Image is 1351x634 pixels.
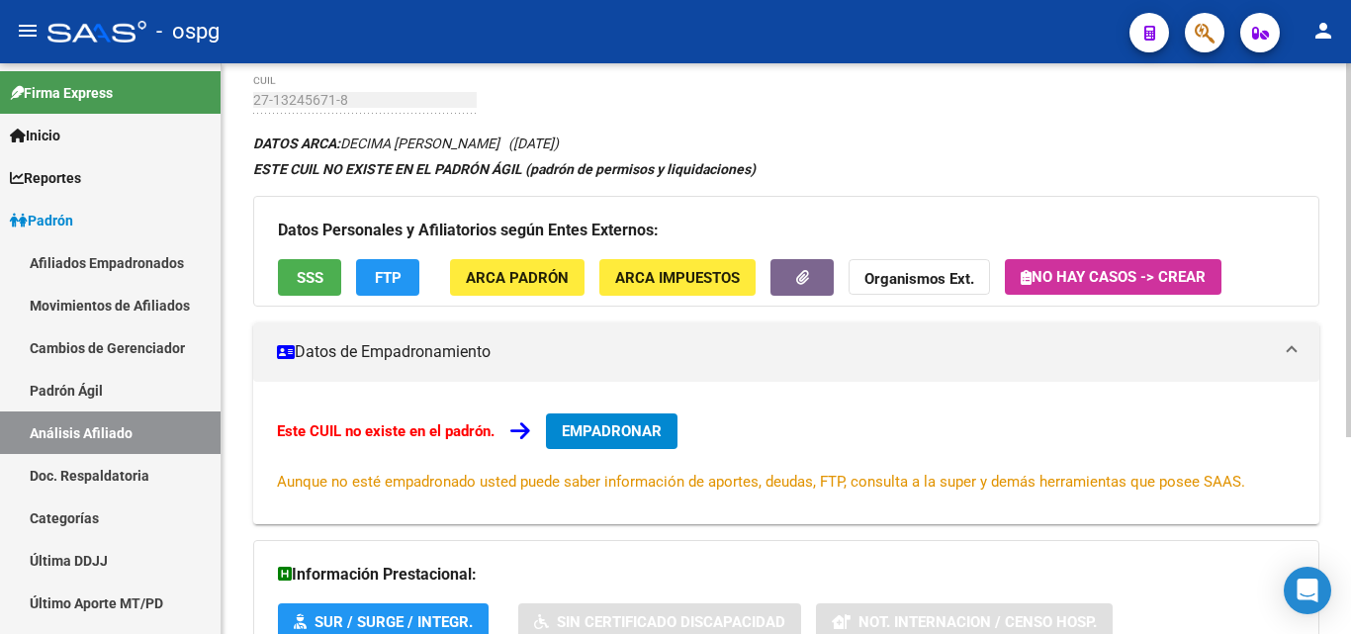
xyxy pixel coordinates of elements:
[375,269,402,287] span: FTP
[297,269,323,287] span: SSS
[16,19,40,43] mat-icon: menu
[546,413,677,449] button: EMPADRONAR
[315,613,473,631] span: SUR / SURGE / INTEGR.
[253,382,1319,524] div: Datos de Empadronamiento
[10,167,81,189] span: Reportes
[599,259,756,296] button: ARCA Impuestos
[156,10,220,53] span: - ospg
[864,270,974,288] strong: Organismos Ext.
[253,161,756,177] strong: ESTE CUIL NO EXISTE EN EL PADRÓN ÁGIL (padrón de permisos y liquidaciones)
[278,561,1295,589] h3: Información Prestacional:
[858,613,1097,631] span: Not. Internacion / Censo Hosp.
[466,269,569,287] span: ARCA Padrón
[277,341,1272,363] mat-panel-title: Datos de Empadronamiento
[557,613,785,631] span: Sin Certificado Discapacidad
[253,136,340,151] strong: DATOS ARCA:
[278,217,1295,244] h3: Datos Personales y Afiliatorios según Entes Externos:
[10,210,73,231] span: Padrón
[1311,19,1335,43] mat-icon: person
[615,269,740,287] span: ARCA Impuestos
[1284,567,1331,614] div: Open Intercom Messenger
[10,125,60,146] span: Inicio
[562,422,662,440] span: EMPADRONAR
[253,136,499,151] span: DECIMA [PERSON_NAME]
[1021,268,1206,286] span: No hay casos -> Crear
[277,422,495,440] strong: Este CUIL no existe en el padrón.
[450,259,585,296] button: ARCA Padrón
[10,82,113,104] span: Firma Express
[508,136,559,151] span: ([DATE])
[356,259,419,296] button: FTP
[253,322,1319,382] mat-expansion-panel-header: Datos de Empadronamiento
[849,259,990,296] button: Organismos Ext.
[278,259,341,296] button: SSS
[277,473,1245,491] span: Aunque no esté empadronado usted puede saber información de aportes, deudas, FTP, consulta a la s...
[1005,259,1221,295] button: No hay casos -> Crear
